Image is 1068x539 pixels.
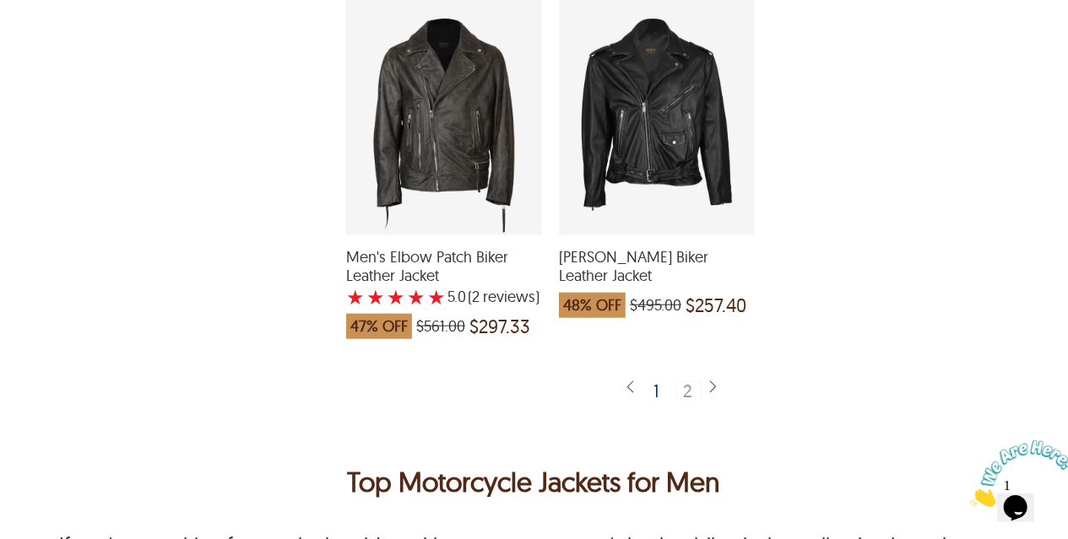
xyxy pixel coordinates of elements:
[387,288,405,305] label: 3 rating
[468,288,539,305] span: )
[675,381,702,400] div: 2
[7,7,14,21] span: 1
[469,318,530,335] span: $297.33
[623,380,637,396] img: sprite-icon
[7,7,111,73] img: Chat attention grabber
[427,288,446,305] label: 5 rating
[630,297,681,314] span: $495.00
[647,382,667,399] div: 1
[480,288,535,305] span: reviews
[559,224,755,326] a: Luca Belted Biker Leather Jacket which was at a price of $495.00, now after discount the price is
[686,297,746,314] span: $257.40
[346,288,365,305] label: 1 rating
[53,461,1015,502] h1: <p>Top Motorcycle Jackets for Men</p>
[346,248,542,284] span: Men's Elbow Patch Biker Leather Jacket
[559,293,626,318] span: 48% OFF
[366,288,385,305] label: 2 rating
[346,314,412,339] span: 47% OFF
[346,224,542,348] a: Men's Elbow Patch Biker Leather Jacket with a 5 Star Rating 2 Product Review which was at a price...
[416,318,465,335] span: $561.00
[447,288,466,305] label: 5.0
[559,248,755,284] span: Luca Belted Biker Leather Jacket
[468,288,480,305] span: (2
[53,461,1015,502] p: Top Motorcycle Jackets for Men
[963,434,1068,514] iframe: chat widget
[407,288,426,305] label: 4 rating
[706,380,719,396] img: sprite-icon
